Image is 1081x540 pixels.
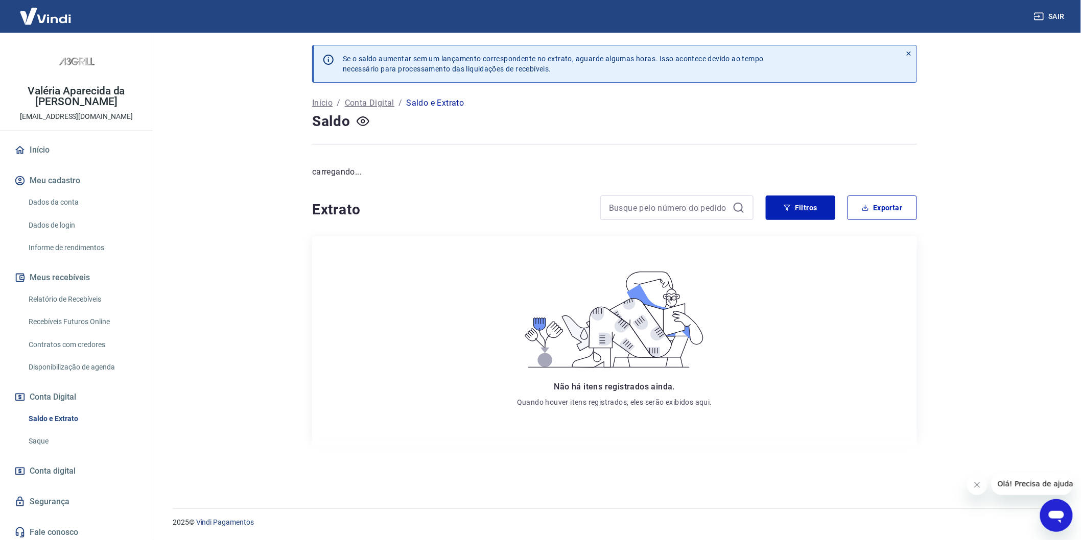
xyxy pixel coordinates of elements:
[312,200,588,220] h4: Extrato
[312,97,333,109] a: Início
[20,111,133,122] p: [EMAIL_ADDRESS][DOMAIN_NAME]
[25,334,140,355] a: Contratos com credores
[766,195,835,220] button: Filtros
[12,169,140,192] button: Meu cadastro
[1040,499,1073,532] iframe: Botão para abrir a janela de mensagens
[12,386,140,408] button: Conta Digital
[406,97,464,109] p: Saldo e Extrato
[25,408,140,429] a: Saldo e Extrato
[12,460,140,482] a: Conta digital
[25,289,140,310] a: Relatório de Recebíveis
[337,97,340,109] p: /
[25,311,140,332] a: Recebíveis Futuros Online
[1032,7,1069,26] button: Sair
[6,7,86,15] span: Olá! Precisa de ajuda?
[992,473,1073,495] iframe: Mensagem da empresa
[12,490,140,513] a: Segurança
[12,266,140,289] button: Meus recebíveis
[312,111,350,132] h4: Saldo
[25,431,140,452] a: Saque
[398,97,402,109] p: /
[12,139,140,161] a: Início
[56,41,97,82] img: 88cd6d42-8dc6-4db9-ad20-b733bf9b0e7b.jpeg
[30,464,76,478] span: Conta digital
[312,166,917,178] p: carregando...
[343,54,764,74] p: Se o saldo aumentar sem um lançamento correspondente no extrato, aguarde algumas horas. Isso acon...
[25,192,140,213] a: Dados da conta
[609,200,729,215] input: Busque pelo número do pedido
[173,517,1056,528] p: 2025 ©
[25,357,140,378] a: Disponibilização de agenda
[25,237,140,258] a: Informe de rendimentos
[967,475,988,495] iframe: Fechar mensagem
[345,97,394,109] a: Conta Digital
[12,1,79,32] img: Vindi
[848,195,917,220] button: Exportar
[554,382,675,391] span: Não há itens registrados ainda.
[25,215,140,236] a: Dados de login
[517,397,712,407] p: Quando houver itens registrados, eles serão exibidos aqui.
[8,86,145,107] p: Valéria Aparecida da [PERSON_NAME]
[196,518,254,526] a: Vindi Pagamentos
